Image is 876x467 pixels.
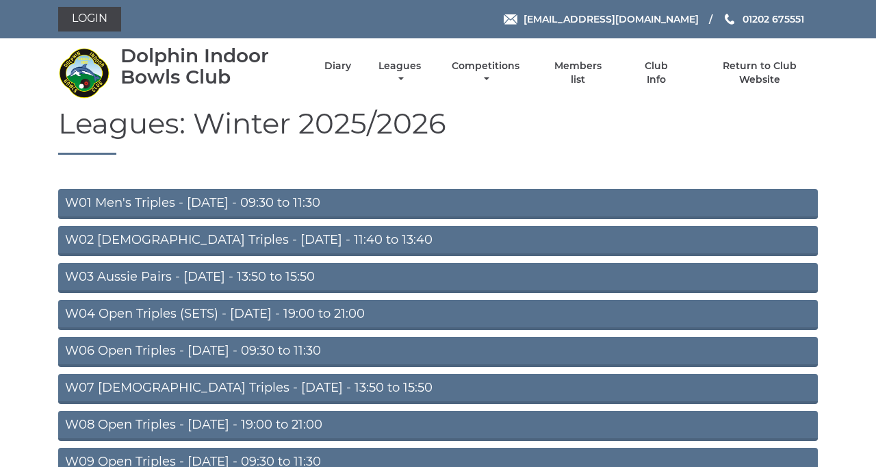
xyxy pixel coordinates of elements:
a: Return to Club Website [702,60,818,86]
a: W02 [DEMOGRAPHIC_DATA] Triples - [DATE] - 11:40 to 13:40 [58,226,818,256]
a: Competitions [448,60,523,86]
a: W03 Aussie Pairs - [DATE] - 13:50 to 15:50 [58,263,818,293]
a: W06 Open Triples - [DATE] - 09:30 to 11:30 [58,337,818,367]
a: Login [58,7,121,31]
img: Email [504,14,517,25]
div: Dolphin Indoor Bowls Club [120,45,300,88]
a: W07 [DEMOGRAPHIC_DATA] Triples - [DATE] - 13:50 to 15:50 [58,374,818,404]
a: Phone us 01202 675551 [723,12,804,27]
h1: Leagues: Winter 2025/2026 [58,108,818,155]
a: Club Info [634,60,678,86]
a: W08 Open Triples - [DATE] - 19:00 to 21:00 [58,411,818,441]
a: Leagues [375,60,424,86]
a: Members list [547,60,610,86]
a: W01 Men's Triples - [DATE] - 09:30 to 11:30 [58,189,818,219]
span: 01202 675551 [743,13,804,25]
img: Phone us [725,14,734,25]
span: [EMAIL_ADDRESS][DOMAIN_NAME] [524,13,699,25]
img: Dolphin Indoor Bowls Club [58,47,109,99]
a: W04 Open Triples (SETS) - [DATE] - 19:00 to 21:00 [58,300,818,330]
a: Diary [324,60,351,73]
a: Email [EMAIL_ADDRESS][DOMAIN_NAME] [504,12,699,27]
